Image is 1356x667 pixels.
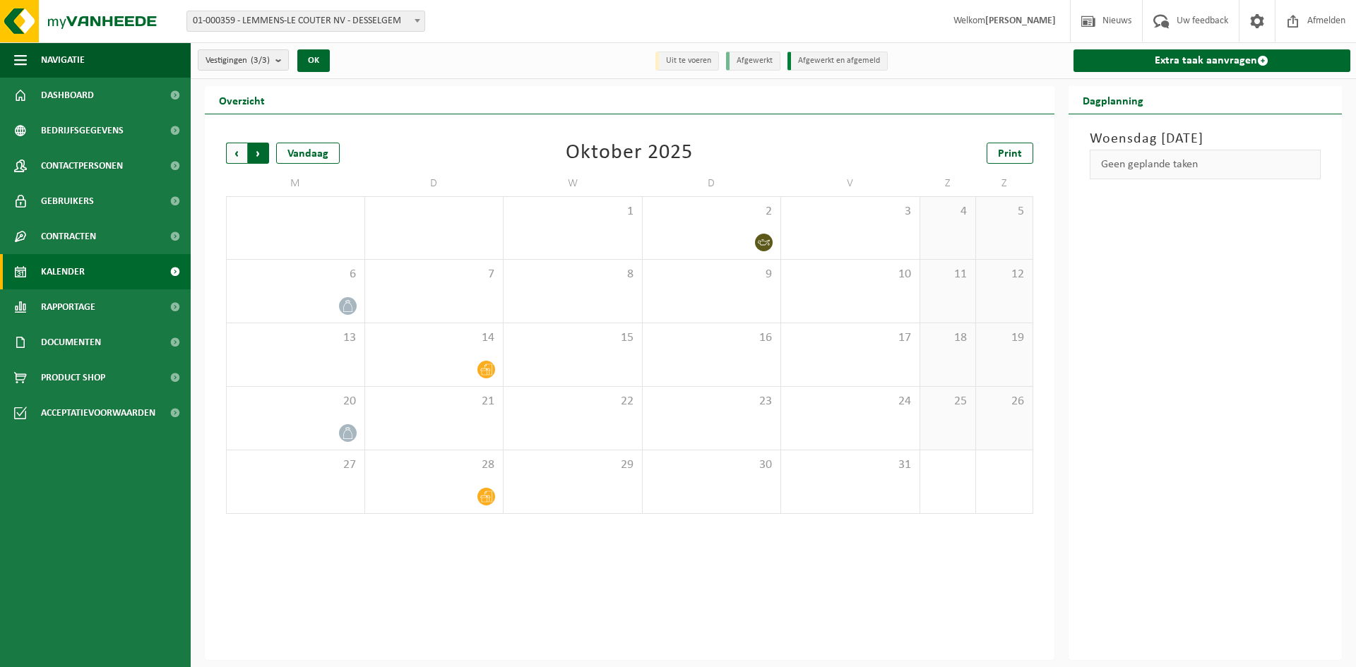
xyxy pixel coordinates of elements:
span: 15 [511,330,635,346]
count: (3/3) [251,56,270,65]
span: 9 [650,267,774,282]
span: Vestigingen [206,50,270,71]
span: 5 [983,204,1025,220]
span: Acceptatievoorwaarden [41,395,155,431]
strong: [PERSON_NAME] [985,16,1056,26]
button: Vestigingen(3/3) [198,49,289,71]
div: Geen geplande taken [1090,150,1321,179]
span: 27 [234,457,357,473]
span: 14 [372,330,496,346]
span: 3 [788,204,912,220]
h2: Dagplanning [1069,86,1158,114]
span: 26 [983,394,1025,409]
td: D [365,171,504,196]
span: 30 [650,457,774,473]
span: Contracten [41,219,96,254]
div: Oktober 2025 [566,143,693,164]
span: Documenten [41,325,101,360]
a: Extra taak aanvragen [1073,49,1351,72]
span: Gebruikers [41,184,94,219]
span: 7 [372,267,496,282]
span: 24 [788,394,912,409]
span: Product Shop [41,360,105,395]
span: 01-000359 - LEMMENS-LE COUTER NV - DESSELGEM [186,11,425,32]
span: 19 [983,330,1025,346]
span: 12 [983,267,1025,282]
span: 2 [650,204,774,220]
span: 31 [788,457,912,473]
li: Afgewerkt [726,52,780,71]
td: M [226,171,365,196]
span: Bedrijfsgegevens [41,113,124,148]
span: Vorige [226,143,247,164]
span: 13 [234,330,357,346]
span: Rapportage [41,289,95,325]
span: 6 [234,267,357,282]
td: W [504,171,643,196]
li: Afgewerkt en afgemeld [787,52,888,71]
h3: Woensdag [DATE] [1090,128,1321,150]
li: Uit te voeren [655,52,719,71]
span: 1 [511,204,635,220]
span: 25 [927,394,969,409]
td: Z [920,171,977,196]
div: Vandaag [276,143,340,164]
span: 8 [511,267,635,282]
span: 21 [372,394,496,409]
span: Print [998,148,1022,160]
span: Contactpersonen [41,148,123,184]
td: V [781,171,920,196]
h2: Overzicht [205,86,279,114]
span: Volgende [248,143,269,164]
span: Kalender [41,254,85,289]
span: Navigatie [41,42,85,78]
span: 10 [788,267,912,282]
a: Print [987,143,1033,164]
span: 17 [788,330,912,346]
span: Dashboard [41,78,94,113]
span: 01-000359 - LEMMENS-LE COUTER NV - DESSELGEM [187,11,424,31]
button: OK [297,49,330,72]
span: 23 [650,394,774,409]
td: D [643,171,782,196]
td: Z [976,171,1033,196]
span: 29 [511,457,635,473]
span: 16 [650,330,774,346]
span: 22 [511,394,635,409]
span: 28 [372,457,496,473]
span: 20 [234,394,357,409]
span: 4 [927,204,969,220]
span: 11 [927,267,969,282]
span: 18 [927,330,969,346]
